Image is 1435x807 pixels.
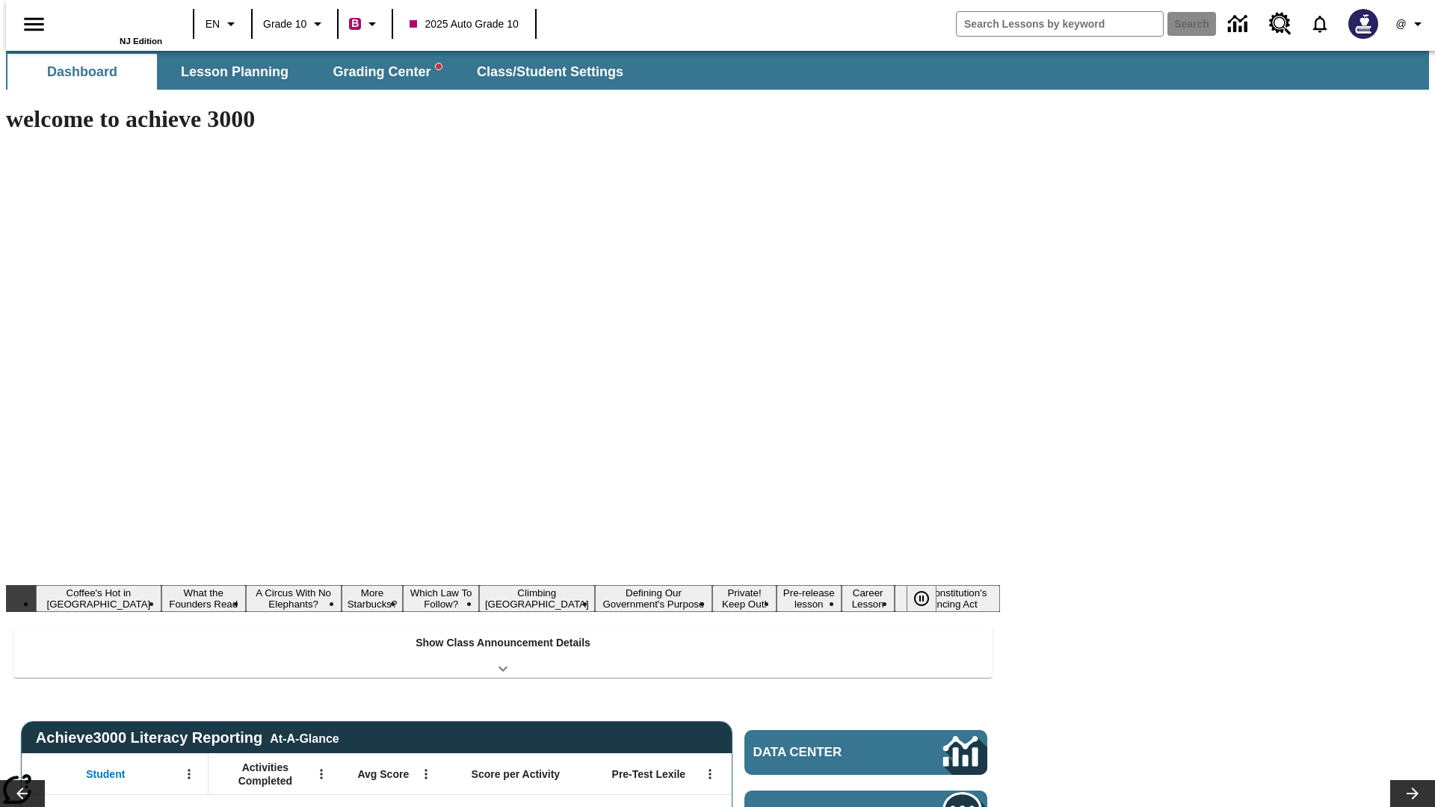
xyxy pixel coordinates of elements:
button: Slide 10 Career Lesson [842,585,895,612]
span: 2025 Auto Grade 10 [410,16,518,32]
button: Profile/Settings [1387,10,1435,37]
span: @ [1395,16,1406,32]
a: Data Center [1219,4,1260,45]
div: At-A-Glance [270,729,339,746]
div: SubNavbar [6,51,1429,90]
button: Open Menu [699,763,721,785]
button: Slide 1 Coffee's Hot in Laos [36,585,161,612]
p: Show Class Announcement Details [416,635,590,651]
button: Slide 2 What the Founders Read [161,585,246,612]
img: Avatar [1348,9,1378,39]
a: Data Center [744,730,987,775]
input: search field [957,12,1163,36]
button: Pause [907,585,936,612]
button: Grading Center [312,54,462,90]
div: Show Class Announcement Details [13,626,993,678]
span: Achieve3000 Literacy Reporting [36,729,339,746]
a: Home [65,7,162,37]
button: Slide 11 The Constitution's Balancing Act [895,585,1000,612]
button: Open Menu [415,763,437,785]
button: Slide 6 Climbing Mount Tai [479,585,595,612]
span: Data Center [753,745,893,760]
span: Dashboard [47,64,117,81]
span: B [351,14,359,33]
a: Resource Center, Will open in new tab [1260,4,1300,44]
button: Slide 5 Which Law To Follow? [403,585,479,612]
div: Pause [907,585,951,612]
h1: welcome to achieve 3000 [6,105,1000,133]
div: SubNavbar [6,54,637,90]
span: Grading Center [333,64,441,81]
button: Class/Student Settings [465,54,635,90]
button: Open Menu [178,763,200,785]
span: Activities Completed [216,761,315,788]
button: Slide 4 More Starbucks? [342,585,404,612]
span: Lesson Planning [181,64,288,81]
button: Language: EN, Select a language [199,10,247,37]
button: Slide 8 Private! Keep Out! [712,585,776,612]
span: NJ Edition [120,37,162,46]
button: Open side menu [12,2,56,46]
span: Avg Score [357,767,409,781]
span: EN [206,16,220,32]
button: Dashboard [7,54,157,90]
button: Lesson carousel, Next [1390,780,1435,807]
button: Grade: Grade 10, Select a grade [257,10,333,37]
span: Grade 10 [263,16,306,32]
button: Slide 9 Pre-release lesson [777,585,842,612]
button: Open Menu [310,763,333,785]
button: Slide 7 Defining Our Government's Purpose [595,585,713,612]
span: Pre-Test Lexile [612,767,686,781]
button: Slide 3 A Circus With No Elephants? [246,585,342,612]
button: Select a new avatar [1339,4,1387,43]
span: Student [86,767,125,781]
svg: writing assistant alert [436,64,442,69]
button: Lesson Planning [160,54,309,90]
a: Notifications [1300,4,1339,43]
span: Class/Student Settings [477,64,623,81]
div: Home [65,5,162,46]
button: Boost Class color is violet red. Change class color [343,10,387,37]
span: Score per Activity [472,767,561,781]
